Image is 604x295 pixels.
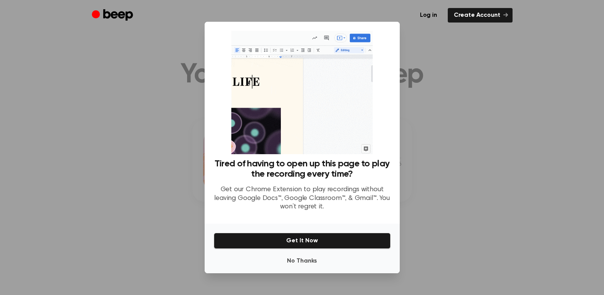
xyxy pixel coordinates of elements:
a: Log in [414,8,443,23]
p: Get our Chrome Extension to play recordings without leaving Google Docs™, Google Classroom™, & Gm... [214,185,391,211]
a: Beep [92,8,135,23]
h3: Tired of having to open up this page to play the recording every time? [214,159,391,179]
button: No Thanks [214,253,391,269]
button: Get It Now [214,233,391,249]
img: Beep extension in action [231,31,373,154]
a: Create Account [448,8,513,23]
